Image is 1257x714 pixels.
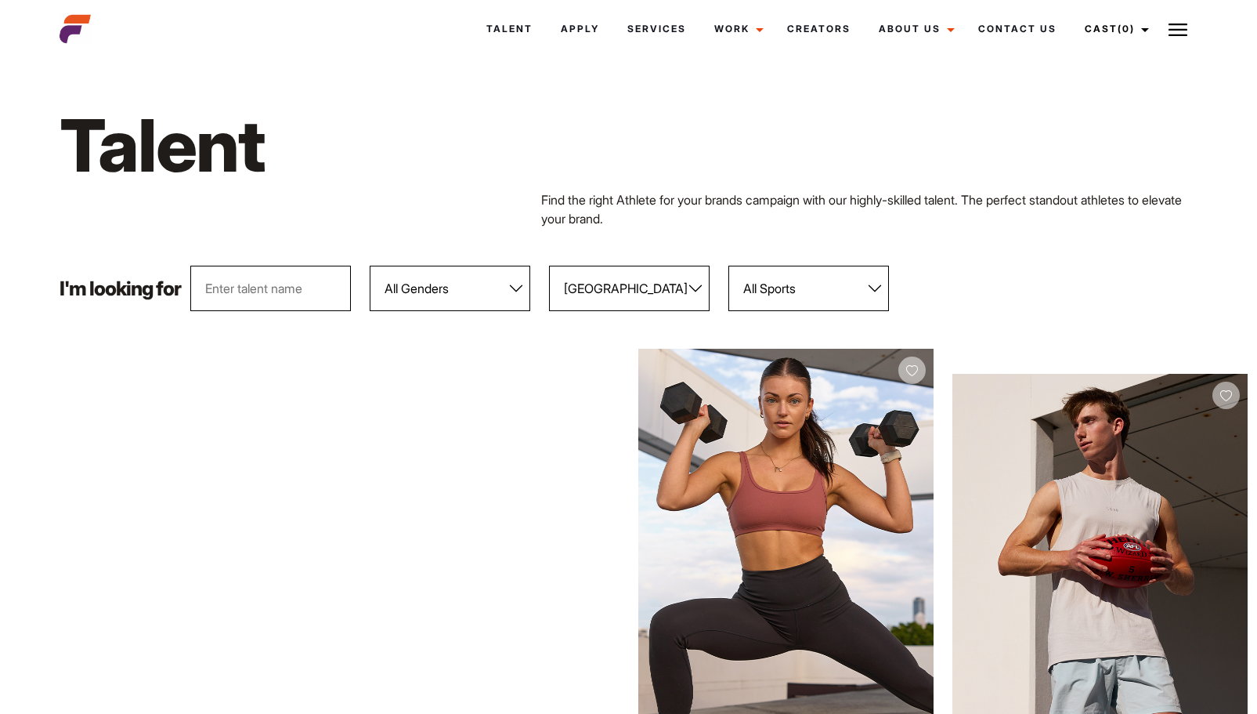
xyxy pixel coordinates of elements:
a: Work [700,8,773,50]
input: Enter talent name [190,266,351,311]
span: (0) [1118,23,1135,34]
a: Talent [472,8,547,50]
img: Burger icon [1169,20,1187,39]
a: Contact Us [964,8,1071,50]
a: Creators [773,8,865,50]
h1: Talent [60,100,715,190]
a: Services [613,8,700,50]
img: cropped-aefm-brand-fav-22-square.png [60,13,91,45]
p: Find the right Athlete for your brands campaign with our highly-skilled talent. The perfect stand... [541,190,1197,228]
a: Cast(0) [1071,8,1158,50]
a: About Us [865,8,964,50]
a: Apply [547,8,613,50]
p: I'm looking for [60,279,181,299]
